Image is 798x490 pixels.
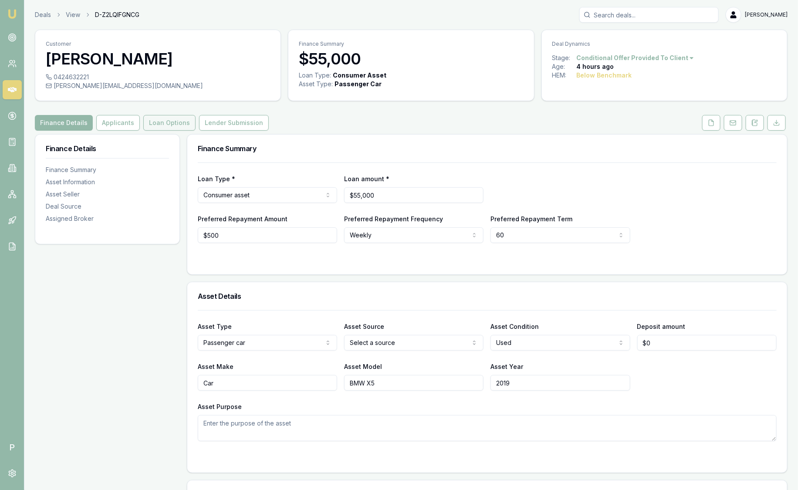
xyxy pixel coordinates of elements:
div: Asset Seller [46,190,169,199]
label: Loan amount * [344,175,389,182]
label: Asset Make [198,363,233,370]
label: Asset Source [344,323,384,330]
span: D-Z2LQIFGNCG [95,10,139,19]
h3: Finance Details [46,145,169,152]
a: Lender Submission [197,115,271,131]
span: P [3,438,22,457]
input: $ [198,227,337,243]
label: Loan Type * [198,175,235,182]
div: 4 hours ago [577,62,614,71]
h3: Asset Details [198,293,777,300]
button: Lender Submission [199,115,269,131]
label: Asset Condition [490,323,539,330]
div: Stage: [552,54,577,62]
input: Search deals [579,7,719,23]
img: emu-icon-u.png [7,9,17,19]
div: Assigned Broker [46,214,169,223]
a: Loan Options [142,115,197,131]
div: [PERSON_NAME][EMAIL_ADDRESS][DOMAIN_NAME] [46,81,270,90]
input: $ [344,187,484,203]
h3: Finance Summary [198,145,777,152]
label: Preferred Repayment Amount [198,215,287,223]
label: Preferred Repayment Term [490,215,572,223]
a: Finance Details [35,115,95,131]
div: Asset Type : [299,80,333,88]
div: Passenger Car [335,80,382,88]
h3: $55,000 [299,50,523,68]
button: Finance Details [35,115,93,131]
a: View [66,10,80,19]
h3: [PERSON_NAME] [46,50,270,68]
a: Deals [35,10,51,19]
button: Loan Options [143,115,196,131]
div: Finance Summary [46,166,169,174]
div: Below Benchmark [577,71,632,80]
label: Asset Purpose [198,403,242,410]
nav: breadcrumb [35,10,139,19]
div: Loan Type: [299,71,331,80]
label: Asset Model [344,363,382,370]
div: Age: [552,62,577,71]
label: Deposit amount [637,323,686,330]
div: 0424632221 [46,73,270,81]
input: $ [637,335,777,351]
p: Finance Summary [299,41,523,47]
div: Deal Source [46,202,169,211]
label: Preferred Repayment Frequency [344,215,443,223]
button: Conditional Offer Provided To Client [577,54,695,62]
span: [PERSON_NAME] [745,11,788,18]
div: Asset Information [46,178,169,186]
button: Applicants [96,115,140,131]
p: Customer [46,41,270,47]
div: Consumer Asset [333,71,386,80]
label: Asset Year [490,363,523,370]
div: HEM: [552,71,577,80]
a: Applicants [95,115,142,131]
label: Asset Type [198,323,232,330]
p: Deal Dynamics [552,41,777,47]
